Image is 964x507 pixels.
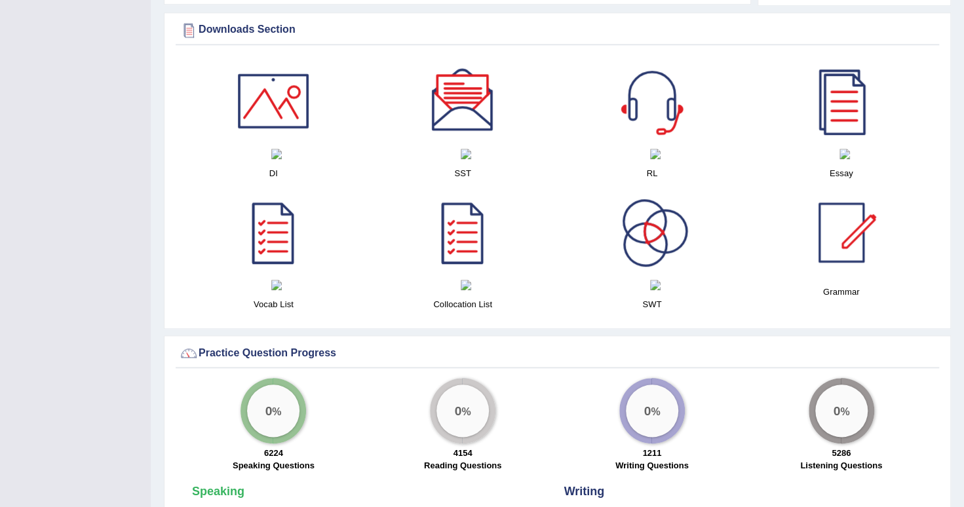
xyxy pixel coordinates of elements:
[564,485,605,498] strong: Writing
[753,285,929,299] h4: Grammar
[644,403,651,417] big: 0
[461,280,471,290] img: icon-fill.png
[642,147,668,159] div: Open with pdfFiller
[375,297,551,311] h4: Collocation List
[564,297,741,311] h4: SWT
[455,403,462,417] big: 0
[650,280,661,290] img: icon-fill.png
[453,278,479,291] div: Open with pdfFiller
[753,166,929,180] h4: Essay
[815,385,868,437] div: %
[271,280,282,290] img: icon-fill.png
[453,448,472,458] strong: 4154
[564,166,741,180] h4: RL
[265,403,273,417] big: 0
[642,448,661,458] strong: 1211
[833,403,840,417] big: 0
[179,20,936,40] div: Downloads Section
[263,147,290,159] div: Open with pdfFiller
[271,149,282,159] img: icon-fill.png
[832,147,858,159] div: Open with pdfFiller
[185,297,362,311] h4: Vocab List
[375,166,551,180] h4: SST
[185,166,362,180] h4: DI
[650,149,661,159] img: icon-fill.png
[615,459,689,472] label: Writing Questions
[263,278,290,291] div: Open with pdfFiller
[264,448,283,458] strong: 6224
[642,278,668,291] div: Open with pdfFiller
[247,385,299,437] div: %
[832,448,851,458] strong: 5286
[192,485,244,498] strong: Speaking
[800,459,882,472] label: Listening Questions
[436,385,489,437] div: %
[461,149,471,159] img: icon-fill.png
[179,343,936,363] div: Practice Question Progress
[424,459,501,472] label: Reading Questions
[626,385,678,437] div: %
[453,147,479,159] div: Open with pdfFiller
[839,149,850,159] img: icon-fill.png
[233,459,315,472] label: Speaking Questions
